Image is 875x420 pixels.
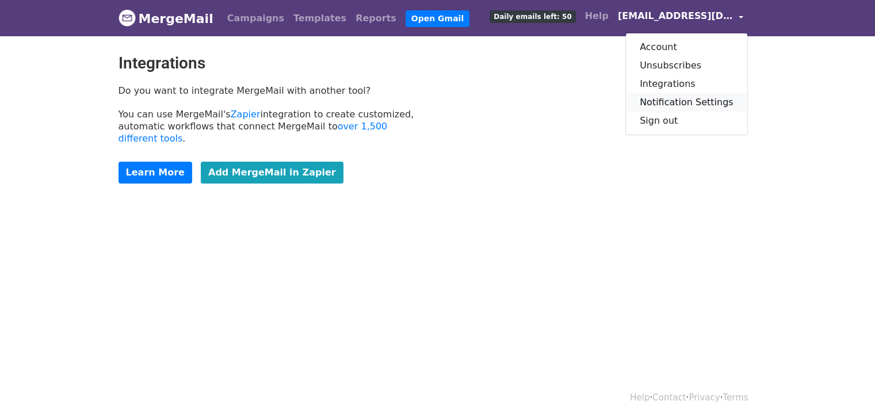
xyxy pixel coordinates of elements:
[626,112,747,130] a: Sign out
[626,38,747,56] a: Account
[485,5,580,28] a: Daily emails left: 50
[618,9,733,23] span: [EMAIL_ADDRESS][DOMAIN_NAME]
[119,6,213,30] a: MergeMail
[231,109,261,120] a: Zapier
[119,121,388,144] a: over 1,500 different tools
[201,162,343,184] a: Add MergeMail in Zapier
[723,392,748,403] a: Terms
[689,392,720,403] a: Privacy
[119,9,136,26] img: MergeMail logo
[119,108,429,144] p: You can use MergeMail's integration to create customized, automatic workflows that connect MergeM...
[580,5,613,28] a: Help
[652,392,686,403] a: Contact
[490,10,575,23] span: Daily emails left: 50
[223,7,289,30] a: Campaigns
[119,54,429,73] h2: Integrations
[119,162,192,184] a: Learn More
[351,7,401,30] a: Reports
[626,93,747,112] a: Notification Settings
[406,10,469,27] a: Open Gmail
[817,365,875,420] iframe: Chat Widget
[626,75,747,93] a: Integrations
[289,7,351,30] a: Templates
[626,56,747,75] a: Unsubscribes
[625,33,748,135] div: [EMAIL_ADDRESS][DOMAIN_NAME]
[119,85,429,97] p: Do you want to integrate MergeMail with another tool?
[630,392,649,403] a: Help
[613,5,748,32] a: [EMAIL_ADDRESS][DOMAIN_NAME]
